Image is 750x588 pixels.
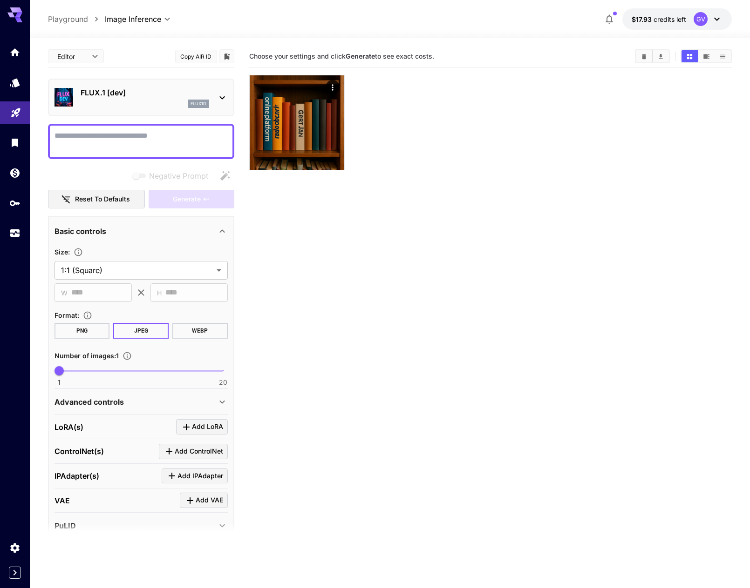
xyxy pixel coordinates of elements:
[175,50,217,63] button: Copy AIR ID
[58,378,61,387] span: 1
[113,323,169,339] button: JPEG
[55,495,70,506] p: VAE
[55,520,76,531] p: PuLID
[70,247,87,257] button: Adjust the dimensions of the generated image by specifying its width and height in pixels, or sel...
[249,52,434,60] span: Choose your settings and click to see exact costs.
[632,14,686,24] div: $17.9251
[55,83,228,112] div: FLUX.1 [dev]flux1d
[698,50,715,62] button: Show media in video view
[48,13,105,25] nav: breadcrumb
[176,419,228,434] button: Click to add LoRA
[9,542,20,554] div: Settings
[219,378,227,387] span: 20
[250,75,344,170] img: 9k=
[715,50,731,62] button: Show media in list view
[55,323,110,339] button: PNG
[622,8,732,30] button: $17.9251GV
[9,137,20,148] div: Library
[635,49,670,63] div: Clear AllDownload All
[57,52,86,61] span: Editor
[196,494,223,506] span: Add VAE
[9,167,20,179] div: Wallet
[9,77,20,88] div: Models
[119,351,136,361] button: Specify how many images to generate in a single request. Each image generation will be charged se...
[130,170,216,181] span: Negative prompts are not compatible with the selected model.
[9,227,20,239] div: Usage
[325,80,339,94] div: Actions
[81,87,209,98] p: FLUX.1 [dev]
[159,444,228,459] button: Click to add ControlNet
[177,470,223,482] span: Add IPAdapter
[157,287,162,298] span: H
[55,220,228,242] div: Basic controls
[9,197,20,209] div: API Keys
[172,323,228,339] button: WEBP
[162,468,228,484] button: Click to add IPAdapter
[223,51,231,62] button: Add to library
[55,421,83,433] p: LoRA(s)
[48,190,145,209] button: Reset to defaults
[55,396,124,408] p: Advanced controls
[48,13,88,25] a: Playground
[653,50,669,62] button: Download All
[346,52,375,60] b: Generate
[175,446,223,457] span: Add ControlNet
[681,49,732,63] div: Show media in grid viewShow media in video viewShow media in list view
[105,13,161,25] span: Image Inference
[55,470,99,481] p: IPAdapter(s)
[180,493,228,508] button: Click to add VAE
[636,50,652,62] button: Clear All
[55,514,228,537] div: PuLID
[55,226,106,237] p: Basic controls
[149,170,208,181] span: Negative Prompt
[192,421,223,433] span: Add LoRA
[61,287,68,298] span: W
[55,391,228,413] div: Advanced controls
[632,15,654,23] span: $17.93
[694,12,708,26] div: GV
[191,100,206,107] p: flux1d
[9,47,20,58] div: Home
[654,15,686,23] span: credits left
[10,104,21,115] div: Playground
[55,248,70,256] span: Size :
[55,352,119,360] span: Number of images : 1
[79,311,96,320] button: Choose the file format for the output image.
[55,311,79,319] span: Format :
[682,50,698,62] button: Show media in grid view
[61,265,213,276] span: 1:1 (Square)
[9,567,21,579] button: Expand sidebar
[55,446,104,457] p: ControlNet(s)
